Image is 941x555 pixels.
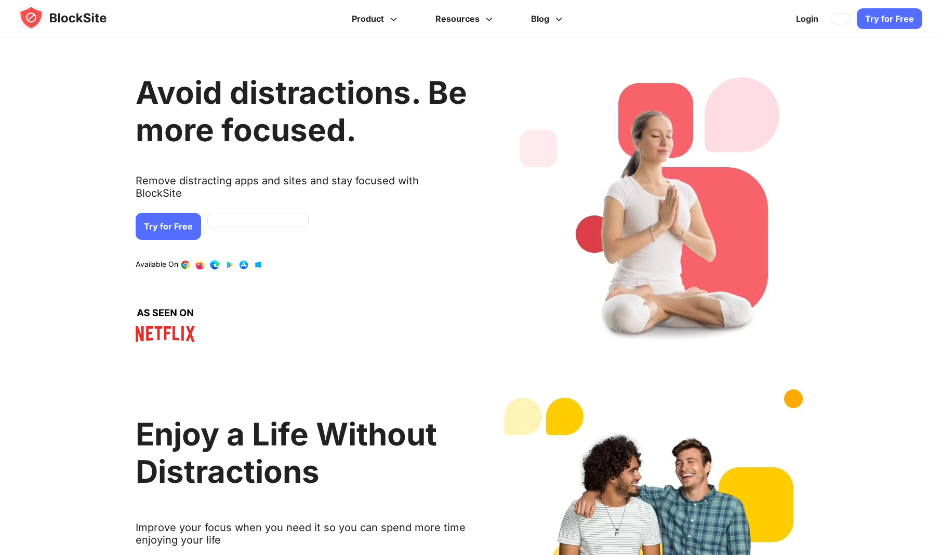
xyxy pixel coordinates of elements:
[136,521,467,554] text: Improve your focus when you need it so you can spend more time enjoying your life
[136,213,201,240] a: Try for Free
[136,260,178,270] text: Available On
[19,5,127,30] img: blocksite-icon.5d769676.svg
[857,8,922,29] a: Try for Free
[790,6,825,31] a: Login
[136,415,467,490] h2: Enjoy a Life Without Distractions
[136,174,467,208] text: Remove distracting apps and sites and stay focused with BlockSite
[136,74,467,148] h1: Avoid distractions. Be more focused.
